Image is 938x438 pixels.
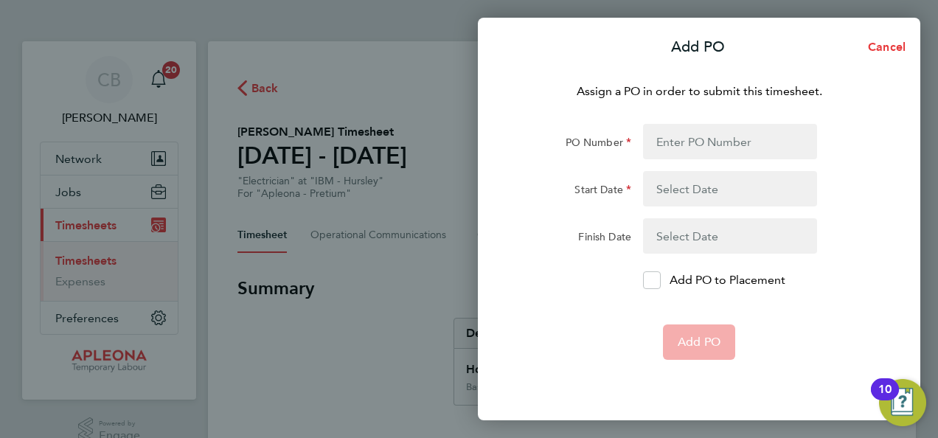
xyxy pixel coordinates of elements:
span: Cancel [864,40,906,54]
p: Assign a PO in order to submit this timesheet. [519,83,879,100]
p: Add PO [671,37,725,58]
label: Start Date [574,183,631,201]
div: 10 [878,389,892,409]
label: Finish Date [578,230,631,248]
input: Enter PO Number [643,124,817,159]
label: PO Number [566,136,631,153]
button: Cancel [844,32,920,62]
p: Add PO to Placement [670,271,785,289]
button: Open Resource Center, 10 new notifications [879,379,926,426]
